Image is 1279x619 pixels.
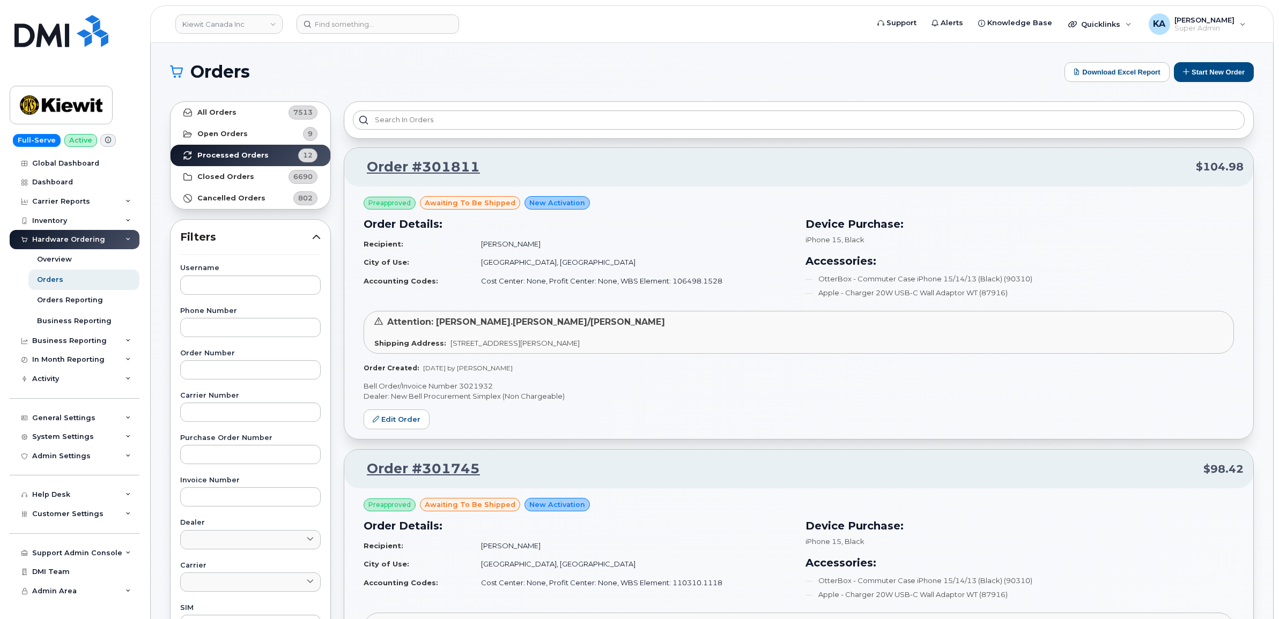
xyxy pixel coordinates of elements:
[529,198,585,208] span: New Activation
[805,235,841,244] span: iPhone 15
[293,171,313,182] span: 6690
[197,194,265,203] strong: Cancelled Orders
[1196,159,1244,175] span: $104.98
[364,277,438,285] strong: Accounting Codes:
[387,317,665,327] span: Attention: [PERSON_NAME].[PERSON_NAME]/[PERSON_NAME]
[197,130,248,138] strong: Open Orders
[197,108,236,117] strong: All Orders
[197,173,254,181] strong: Closed Orders
[180,265,321,272] label: Username
[805,537,841,546] span: iPhone 15
[841,537,864,546] span: , Black
[364,541,403,550] strong: Recipient:
[364,216,793,232] h3: Order Details:
[364,391,1234,401] p: Dealer: New Bell Procurement Simplex (Non Chargeable)
[805,253,1234,269] h3: Accessories:
[1174,62,1254,82] button: Start New Order
[364,560,409,568] strong: City of Use:
[471,555,793,573] td: [GEOGRAPHIC_DATA], [GEOGRAPHIC_DATA]
[368,198,411,208] span: Preapproved
[364,258,409,266] strong: City of Use:
[180,605,321,611] label: SIM
[805,288,1234,298] li: Apple - Charger 20W USB-C Wall Adaptor WT (87916)
[805,555,1234,571] h3: Accessories:
[1232,572,1271,611] iframe: Messenger Launcher
[1064,62,1170,82] button: Download Excel Report
[354,158,480,177] a: Order #301811
[374,339,446,347] strong: Shipping Address:
[190,64,250,80] span: Orders
[364,381,1234,391] p: Bell Order/Invoice Number 3021932
[805,216,1234,232] h3: Device Purchase:
[180,519,321,526] label: Dealer
[805,518,1234,534] h3: Device Purchase:
[471,573,793,592] td: Cost Center: None, Profit Center: None, WBS Element: 110310.1118
[180,477,321,484] label: Invoice Number
[171,166,330,188] a: Closed Orders6690
[293,107,313,117] span: 7513
[368,500,411,510] span: Preapproved
[303,150,313,160] span: 12
[171,188,330,209] a: Cancelled Orders802
[171,102,330,123] a: All Orders7513
[197,151,269,160] strong: Processed Orders
[180,229,312,245] span: Filters
[805,274,1234,284] li: OtterBox - Commuter Case iPhone 15/14/13 (Black) (90310)
[364,364,419,372] strong: Order Created:
[1203,461,1244,477] span: $98.42
[841,235,864,244] span: , Black
[180,350,321,357] label: Order Number
[450,339,580,347] span: [STREET_ADDRESS][PERSON_NAME]
[805,576,1234,586] li: OtterBox - Commuter Case iPhone 15/14/13 (Black) (90310)
[364,578,438,587] strong: Accounting Codes:
[471,536,793,555] td: [PERSON_NAME]
[353,110,1245,130] input: Search in orders
[354,459,480,479] a: Order #301745
[471,253,793,272] td: [GEOGRAPHIC_DATA], [GEOGRAPHIC_DATA]
[171,123,330,145] a: Open Orders9
[364,518,793,534] h3: Order Details:
[180,435,321,442] label: Purchase Order Number
[471,235,793,253] td: [PERSON_NAME]
[180,562,321,569] label: Carrier
[364,409,430,429] a: Edit Order
[171,145,330,166] a: Processed Orders12
[298,193,313,203] span: 802
[180,308,321,315] label: Phone Number
[529,499,585,510] span: New Activation
[471,272,793,290] td: Cost Center: None, Profit Center: None, WBS Element: 106498.1528
[308,129,313,139] span: 9
[423,364,513,372] span: [DATE] by [PERSON_NAME]
[180,392,321,399] label: Carrier Number
[425,198,515,208] span: awaiting to be shipped
[364,240,403,248] strong: Recipient:
[425,499,515,510] span: awaiting to be shipped
[805,590,1234,600] li: Apple - Charger 20W USB-C Wall Adaptor WT (87916)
